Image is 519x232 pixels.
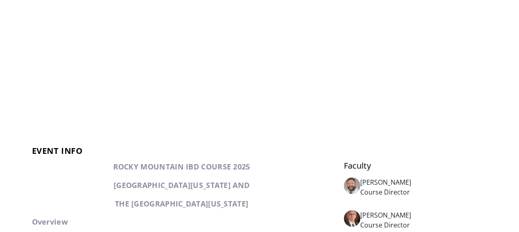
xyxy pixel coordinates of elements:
h5: Faculty [344,161,487,171]
strong: Overview [32,217,68,227]
strong: [GEOGRAPHIC_DATA][US_STATE] AND [114,180,249,190]
p: Course Director [360,220,487,230]
img: Avatar [344,177,360,194]
div: [PERSON_NAME] [360,177,487,187]
strong: ROCKY MOUNTAIN IBD COURSE 2025 [113,162,250,172]
img: Avatar [344,210,360,227]
p: Course Director [360,187,487,197]
strong: THE [GEOGRAPHIC_DATA][US_STATE] [115,199,248,209]
h3: Event info [32,146,487,156]
div: [PERSON_NAME] [360,210,487,220]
